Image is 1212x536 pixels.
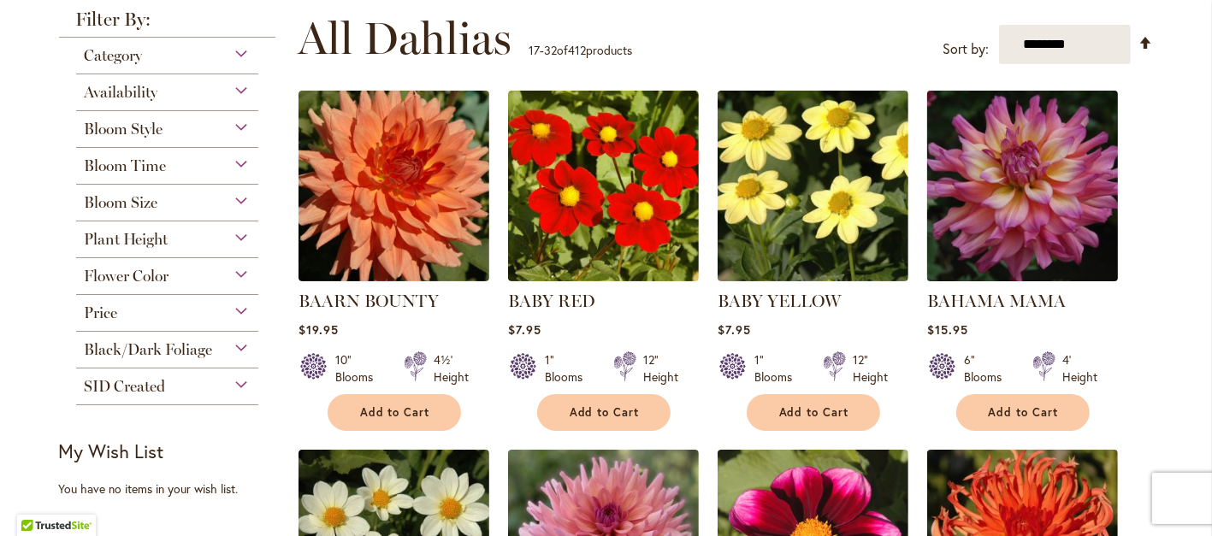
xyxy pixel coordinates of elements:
[1062,351,1097,386] div: 4' Height
[59,480,287,498] div: You have no items in your wish list.
[927,321,968,338] span: $15.95
[964,351,1012,386] div: 6" Blooms
[927,268,1118,285] a: Bahama Mama
[59,10,276,38] strong: Filter By:
[508,291,595,311] a: BABY RED
[718,291,841,311] a: BABY YELLOW
[508,321,541,338] span: $7.95
[298,13,511,64] span: All Dahlias
[529,37,632,64] p: - of products
[927,291,1066,311] a: BAHAMA MAMA
[299,291,439,311] a: BAARN BOUNTY
[13,475,61,523] iframe: Launch Accessibility Center
[989,405,1059,420] span: Add to Cart
[85,156,167,175] span: Bloom Time
[747,394,880,431] button: Add to Cart
[328,394,461,431] button: Add to Cart
[508,268,699,285] a: BABY RED
[545,351,593,386] div: 1" Blooms
[434,351,469,386] div: 4½' Height
[335,351,383,386] div: 10" Blooms
[853,351,888,386] div: 12" Height
[299,91,489,281] img: Baarn Bounty
[360,405,430,420] span: Add to Cart
[85,46,143,65] span: Category
[85,193,158,212] span: Bloom Size
[529,42,540,58] span: 17
[568,42,586,58] span: 412
[943,33,989,65] label: Sort by:
[718,268,908,285] a: BABY YELLOW
[299,321,339,338] span: $19.95
[754,351,802,386] div: 1" Blooms
[85,377,166,396] span: SID Created
[570,405,640,420] span: Add to Cart
[299,268,489,285] a: Baarn Bounty
[508,91,699,281] img: BABY RED
[85,120,163,138] span: Bloom Style
[922,86,1122,286] img: Bahama Mama
[85,83,158,102] span: Availability
[59,439,164,463] strong: My Wish List
[85,230,168,249] span: Plant Height
[718,91,908,281] img: BABY YELLOW
[544,42,557,58] span: 32
[718,321,751,338] span: $7.95
[956,394,1090,431] button: Add to Cart
[85,303,118,322] span: Price
[779,405,849,420] span: Add to Cart
[643,351,678,386] div: 12" Height
[85,340,213,359] span: Black/Dark Foliage
[537,394,671,431] button: Add to Cart
[85,267,169,286] span: Flower Color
